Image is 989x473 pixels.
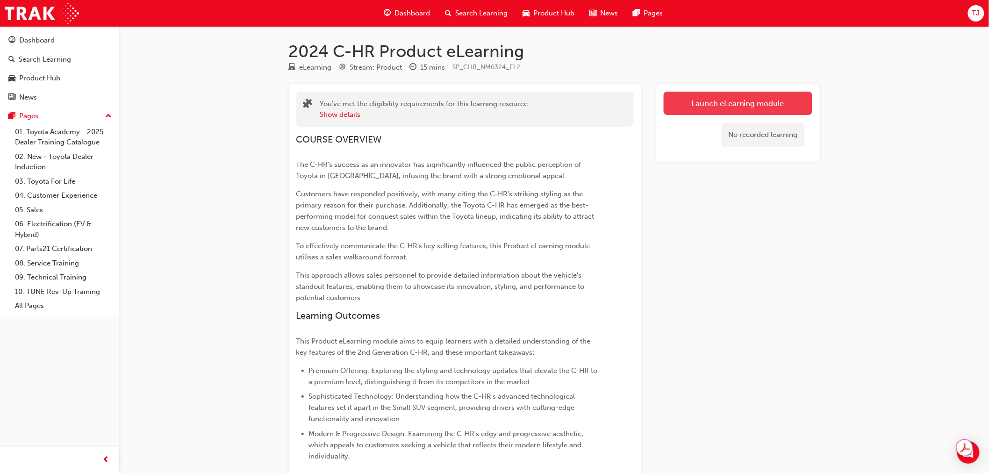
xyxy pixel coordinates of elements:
a: All Pages [11,299,115,313]
span: target-icon [339,64,346,72]
div: Type [289,62,332,73]
span: puzzle-icon [303,100,313,110]
span: car-icon [8,74,15,83]
span: pages-icon [8,112,15,121]
div: News [19,92,37,103]
span: guage-icon [8,36,15,45]
a: News [4,89,115,106]
a: 10. TUNE Rev-Up Training [11,285,115,299]
div: 15 mins [421,62,445,73]
a: 01. Toyota Academy - 2025 Dealer Training Catalogue [11,125,115,150]
span: Learning Outcomes [296,310,380,321]
a: 04. Customer Experience [11,188,115,203]
span: learningResourceType_ELEARNING-icon [289,64,296,72]
span: Modern & Progressive Design: Examining the C-HR's edgy and progressive aesthetic, which appeals t... [309,430,586,460]
a: 06. Electrification (EV & Hybrid) [11,217,115,242]
div: Stream [339,62,402,73]
span: Pages [644,8,663,19]
span: To effectively communicate the C-HR's key selling features, this Product eLearning module utilise... [296,242,592,261]
a: 08. Service Training [11,256,115,271]
span: pages-icon [633,7,640,19]
span: search-icon [8,56,15,64]
button: Pages [4,107,115,125]
span: This Product eLearning module aims to equip learners with a detailed understanding of the key fea... [296,337,593,357]
a: guage-iconDashboard [377,4,438,23]
a: car-iconProduct Hub [516,4,582,23]
span: guage-icon [384,7,391,19]
a: 03. Toyota For Life [11,174,115,189]
a: pages-iconPages [626,4,671,23]
a: Search Learning [4,51,115,68]
a: 05. Sales [11,203,115,217]
button: DashboardSearch LearningProduct HubNews [4,30,115,107]
span: Premium Offering: Exploring the styling and technology updates that elevate the C-HR to a premium... [309,366,600,386]
span: Learning resource code [453,63,521,71]
span: Sophisticated Technology: Understanding how the C-HR's advanced technological features set it apa... [309,392,577,423]
div: No recorded learning [722,122,805,147]
div: Search Learning [19,54,71,65]
a: 09. Technical Training [11,270,115,285]
span: car-icon [523,7,530,19]
h1: 2024 C-HR Product eLearning [289,41,820,62]
span: search-icon [445,7,452,19]
div: eLearning [300,62,332,73]
a: news-iconNews [582,4,626,23]
a: Dashboard [4,32,115,49]
span: TJ [972,8,980,19]
div: Pages [19,111,38,122]
div: Duration [410,62,445,73]
a: Launch eLearning module [664,92,812,115]
button: Show details [320,109,361,120]
span: Product Hub [534,8,575,19]
span: Customers have responded positively, with many citing the C-HR's striking styling as the primary ... [296,190,596,232]
div: Dashboard [19,35,55,46]
span: Search Learning [456,8,508,19]
a: search-iconSearch Learning [438,4,516,23]
div: Product Hub [19,73,60,84]
span: COURSE OVERVIEW [296,134,382,145]
span: The C-HR's success as an innovator has significantly influenced the public perception of Toyota i... [296,160,583,180]
a: Product Hub [4,70,115,87]
span: clock-icon [410,64,417,72]
span: News [601,8,618,19]
span: up-icon [105,110,112,122]
div: Stream: Product [350,62,402,73]
a: 02. New - Toyota Dealer Induction [11,150,115,174]
span: prev-icon [103,454,110,466]
a: 07. Parts21 Certification [11,242,115,256]
span: Dashboard [395,8,430,19]
span: news-icon [8,93,15,102]
span: This approach allows sales personnel to provide detailed information about the vehicle's standout... [296,271,587,302]
img: Trak [5,3,79,24]
span: news-icon [590,7,597,19]
div: You've met the eligibility requirements for this learning resource. [320,99,530,120]
button: TJ [968,5,984,21]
